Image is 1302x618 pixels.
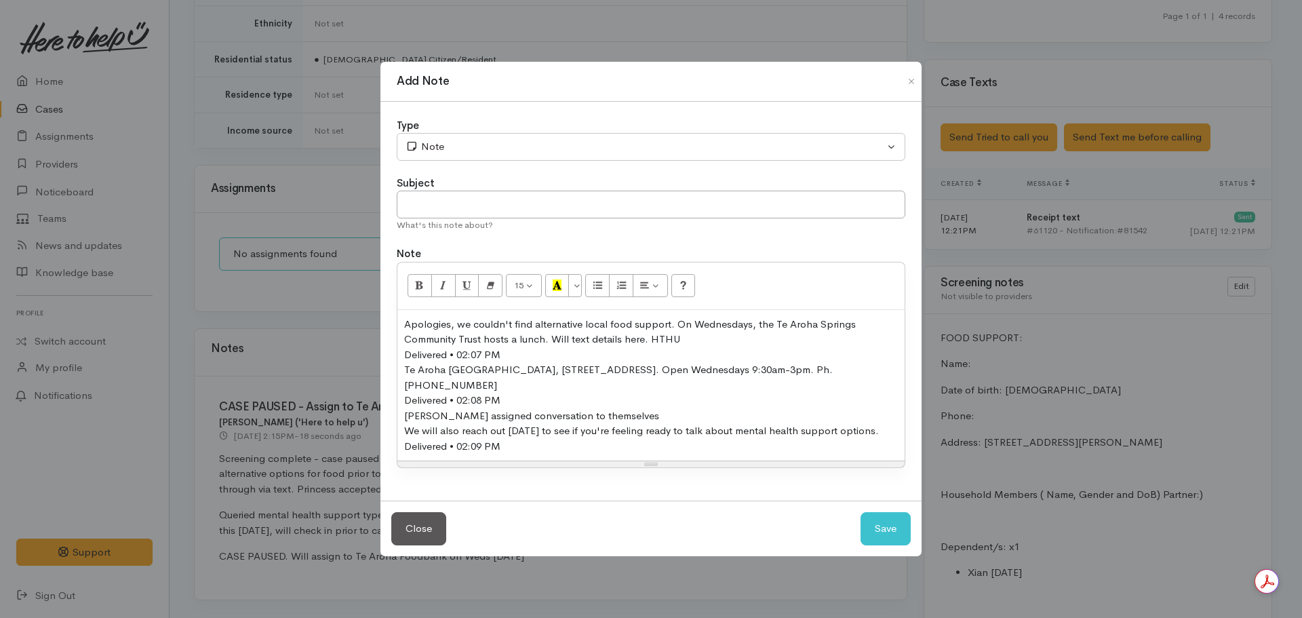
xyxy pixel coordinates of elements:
button: Save [861,512,911,545]
button: Note [397,133,905,161]
button: Ordered list (CTRL+SHIFT+NUM8) [609,274,633,297]
div: We will also reach out [DATE] to see if you're feeling ready to talk about mental health support ... [404,423,898,439]
span: 15 [514,279,524,291]
div: [PERSON_NAME] assigned conversation to themselves [404,408,898,424]
button: Italic (CTRL+I) [431,274,456,297]
button: Close [391,512,446,545]
div: Resize [397,461,905,467]
button: Help [671,274,696,297]
div: What's this note about? [397,218,905,232]
h1: Add Note [397,73,449,90]
label: Subject [397,176,435,191]
div: Delivered • 02:09 PM [404,439,898,455]
div: Delivered • 02:08 PM [404,393,898,408]
button: Unordered list (CTRL+SHIFT+NUM7) [585,274,610,297]
div: Te Aroha [GEOGRAPHIC_DATA], [STREET_ADDRESS]. Open Wednesdays 9:30am-3pm. Ph. [PHONE_NUMBER] [404,362,898,393]
div: Apologies, we couldn't find alternative local food support. On Wednesdays, the Te Aroha Springs C... [404,317,898,347]
button: Underline (CTRL+U) [455,274,479,297]
div: Note [406,139,884,155]
button: Paragraph [633,274,668,297]
button: Bold (CTRL+B) [408,274,432,297]
label: Note [397,246,421,262]
div: Delivered • 02:07 PM [404,347,898,363]
button: Remove Font Style (CTRL+\) [478,274,502,297]
button: Recent Color [545,274,570,297]
button: Close [901,73,922,90]
button: More Color [568,274,582,297]
label: Type [397,118,419,134]
button: Font Size [506,274,542,297]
